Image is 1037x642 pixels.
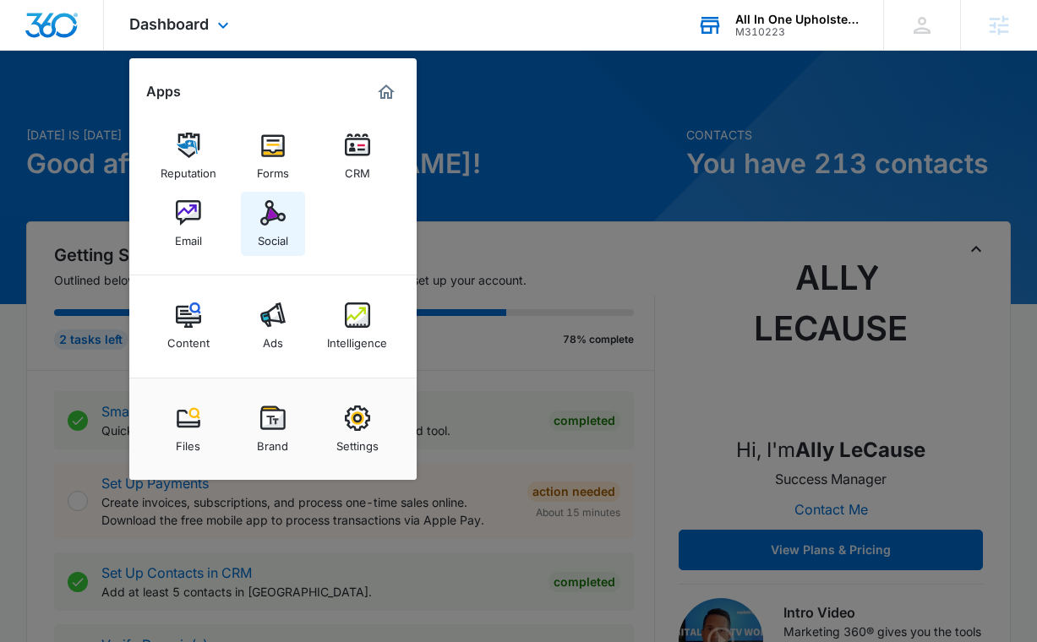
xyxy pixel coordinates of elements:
[241,192,305,256] a: Social
[735,13,859,26] div: account name
[325,124,390,188] a: CRM
[161,158,216,180] div: Reputation
[373,79,400,106] a: Marketing 360® Dashboard
[241,124,305,188] a: Forms
[146,84,181,100] h2: Apps
[156,192,221,256] a: Email
[176,431,200,453] div: Files
[325,397,390,461] a: Settings
[175,226,202,248] div: Email
[345,158,370,180] div: CRM
[258,226,288,248] div: Social
[263,328,283,350] div: Ads
[156,294,221,358] a: Content
[325,294,390,358] a: Intelligence
[336,431,379,453] div: Settings
[327,328,387,350] div: Intelligence
[156,397,221,461] a: Files
[129,15,209,33] span: Dashboard
[156,124,221,188] a: Reputation
[241,397,305,461] a: Brand
[257,431,288,453] div: Brand
[257,158,289,180] div: Forms
[735,26,859,38] div: account id
[167,328,210,350] div: Content
[241,294,305,358] a: Ads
